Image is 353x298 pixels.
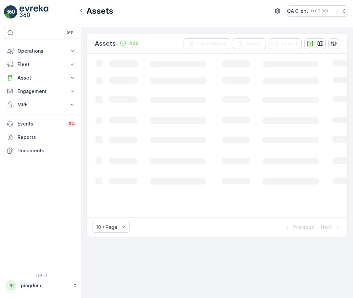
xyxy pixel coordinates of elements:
[17,101,65,108] p: MRF
[4,58,78,71] button: Fleet
[4,144,78,157] a: Documents
[129,40,139,47] p: Add
[17,120,63,127] p: Events
[233,38,266,49] button: Export
[320,223,342,231] button: Next
[4,98,78,111] button: MRF
[17,48,65,54] p: Operations
[4,71,78,85] button: Asset
[17,147,76,154] p: Documents
[95,39,116,48] p: Assets
[86,6,113,16] p: Assets
[4,85,78,98] button: Engagement
[287,8,308,14] p: QA Client
[4,279,78,293] button: PPpingdom
[117,39,141,47] button: Add
[67,30,74,36] p: ⌘B
[287,5,348,17] button: QA Client(+03:00)
[4,117,78,131] a: Events34
[69,121,74,127] p: 34
[246,40,262,47] p: Export
[4,44,78,58] button: Operations
[17,134,76,141] p: Reports
[6,280,16,291] div: PP
[293,224,314,231] p: Previous
[184,38,230,49] button: Clear Filters
[4,131,78,144] a: Reports
[17,74,65,81] p: Asset
[19,5,48,19] img: logo_light-DOdMpM7g.png
[269,38,302,49] button: Import
[21,282,69,289] p: pingdom
[311,8,328,14] p: ( +03:00 )
[4,5,17,19] img: logo
[17,88,65,95] p: Engagement
[17,61,65,68] p: Fleet
[283,223,315,231] button: Previous
[282,40,298,47] p: Import
[197,40,226,47] p: Clear Filters
[321,224,332,231] p: Next
[4,273,78,277] span: v 1.47.3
